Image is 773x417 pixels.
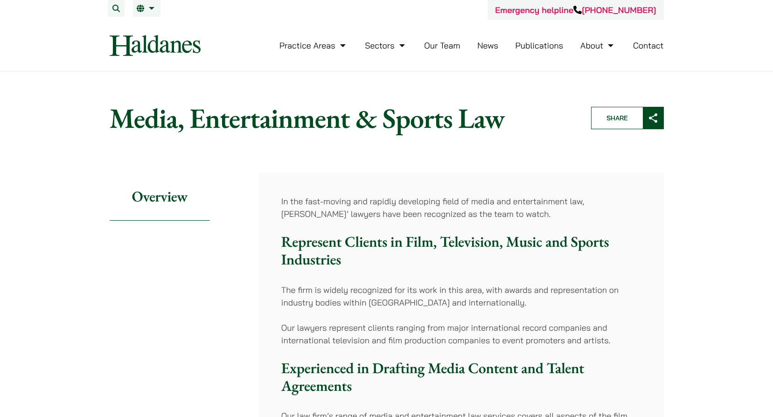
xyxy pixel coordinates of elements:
a: News [477,40,498,51]
p: The firm is widely recognized for its work in this area, with awards and representation on indust... [281,284,641,309]
a: Publications [515,40,564,51]
img: Logo of Haldanes [110,35,201,56]
h3: Represent Clients in Film, Television, Music and Sports Industries [281,233,641,269]
p: In the fast-moving and rapidly developing field of media and entertainment law, [PERSON_NAME]’ la... [281,195,641,220]
p: Our lawyers represent clients ranging from major international record companies and international... [281,321,641,347]
a: Practice Areas [279,40,348,51]
a: About [580,40,616,51]
a: Contact [633,40,664,51]
h1: Media, Entertainment & Sports Law [110,101,575,135]
a: Emergency helpline[PHONE_NUMBER] [495,5,656,15]
h2: Overview [110,173,210,221]
a: EN [137,5,157,12]
span: Share [592,107,643,129]
a: Sectors [365,40,407,51]
button: Share [591,107,664,129]
a: Our Team [424,40,460,51]
h3: Experienced in Drafting Media Content and Talent Agreements [281,359,641,395]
